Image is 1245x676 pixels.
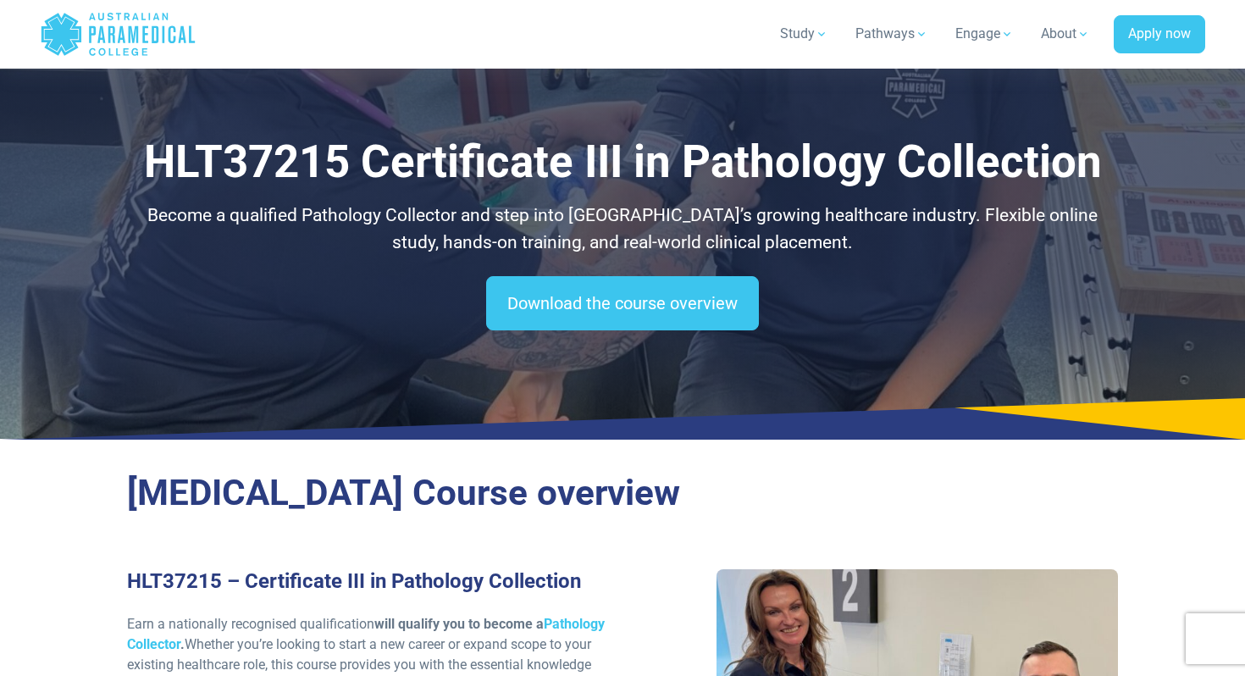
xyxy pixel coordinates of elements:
[127,616,605,652] a: Pathology Collector
[127,616,605,652] strong: will qualify you to become a .
[40,7,196,62] a: Australian Paramedical College
[1114,15,1205,54] a: Apply now
[127,569,612,594] h3: HLT37215 – Certificate III in Pathology Collection
[945,10,1024,58] a: Engage
[845,10,938,58] a: Pathways
[770,10,838,58] a: Study
[1031,10,1100,58] a: About
[486,276,759,330] a: Download the course overview
[127,136,1118,189] h1: HLT37215 Certificate III in Pathology Collection
[127,472,1118,515] h2: [MEDICAL_DATA] Course overview
[127,202,1118,256] p: Become a qualified Pathology Collector and step into [GEOGRAPHIC_DATA]’s growing healthcare indus...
